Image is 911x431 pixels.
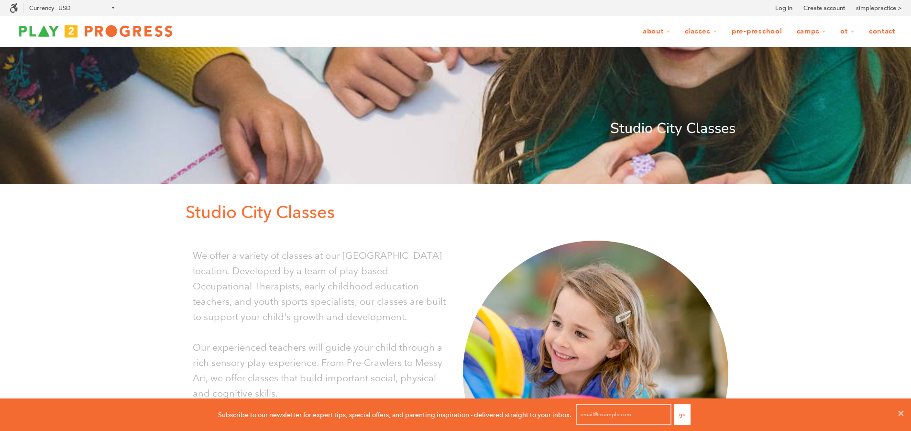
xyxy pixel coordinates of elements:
[863,22,901,41] a: Contact
[790,22,833,41] a: Camps
[176,117,735,140] p: Studio City Classes
[725,22,789,41] a: Pre-Preschool
[218,409,571,420] p: Subscribe to our newsletter for expert tips, special offers, and parenting inspiration - delivere...
[679,22,724,41] a: Classes
[193,248,449,324] p: We offer a variety of classes at our [GEOGRAPHIC_DATA] location. Developed by a team of play-base...
[856,3,901,13] a: simplepractice >
[29,4,54,11] label: Currency
[576,404,671,425] input: email@example.com
[674,404,691,425] button: Go
[637,22,677,41] a: About
[10,22,182,41] img: Play2Progress logo
[803,3,845,13] a: Create account
[193,340,449,401] p: Our experienced teachers will guide your child through a rich sensory play experience. From Pre-C...
[186,199,735,226] p: Studio City Classes
[775,3,792,13] a: Log in
[834,22,861,41] a: OT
